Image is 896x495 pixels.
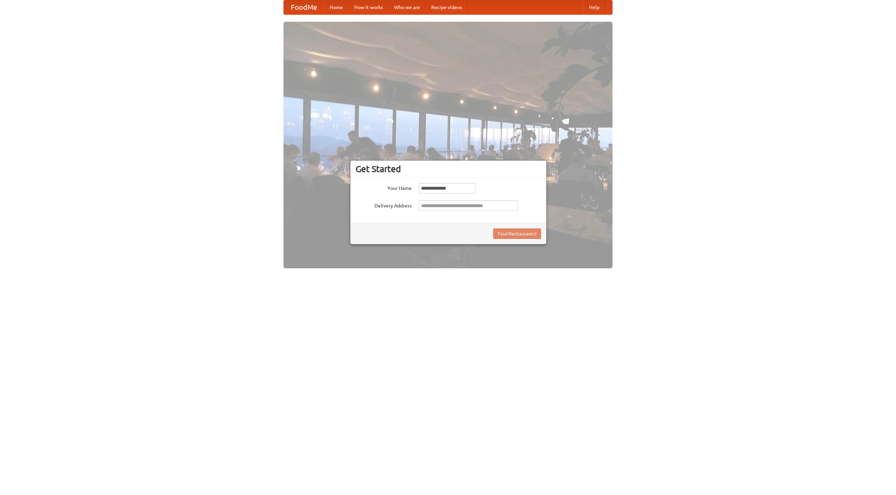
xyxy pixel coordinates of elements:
a: Who we are [388,0,426,14]
a: How it works [349,0,388,14]
a: Home [324,0,349,14]
a: Recipe videos [426,0,468,14]
label: Your Name [356,183,412,192]
h3: Get Started [356,164,541,174]
button: Find Restaurants! [493,228,541,239]
a: FoodMe [284,0,324,14]
label: Delivery Address [356,200,412,209]
a: Help [583,0,605,14]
